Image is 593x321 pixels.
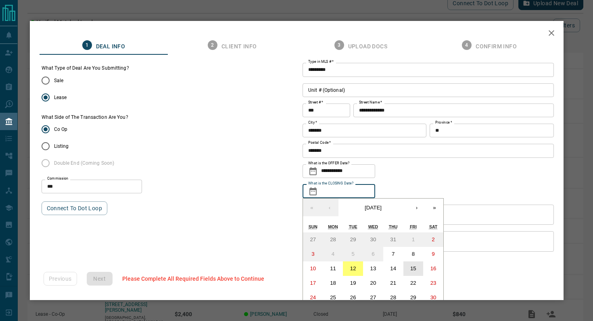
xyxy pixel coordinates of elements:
[423,290,443,305] button: August 30, 2025
[372,251,374,257] abbr: August 6, 2025
[310,294,316,300] abbr: August 24, 2025
[308,100,323,105] label: Street #
[350,265,356,271] abbr: August 12, 2025
[330,294,336,300] abbr: August 25, 2025
[54,143,69,150] span: Listing
[303,276,323,290] button: August 17, 2025
[54,94,67,101] span: Lease
[363,247,383,261] button: August 6, 2025
[343,261,363,276] button: August 12, 2025
[54,159,115,167] span: Double End (Coming Soon)
[42,201,108,215] button: Connect to Dot Loop
[390,280,396,286] abbr: August 21, 2025
[392,251,395,257] abbr: August 7, 2025
[403,276,424,290] button: August 22, 2025
[363,261,383,276] button: August 13, 2025
[435,120,452,125] label: Province
[350,280,356,286] abbr: August 19, 2025
[350,236,356,242] abbr: July 29, 2025
[42,65,129,72] legend: What Type of Deal Are You Submitting?
[430,294,436,300] abbr: August 30, 2025
[430,265,436,271] abbr: August 16, 2025
[389,224,398,229] abbr: Thursday
[308,140,331,145] label: Postal Code
[423,276,443,290] button: August 23, 2025
[42,114,128,121] label: What Side of The Transaction Are You?
[383,247,403,261] button: August 7, 2025
[330,265,336,271] abbr: August 11, 2025
[370,294,376,300] abbr: August 27, 2025
[47,176,69,181] label: Commission
[383,261,403,276] button: August 14, 2025
[410,265,416,271] abbr: August 15, 2025
[412,251,415,257] abbr: August 8, 2025
[403,290,424,305] button: August 29, 2025
[423,261,443,276] button: August 16, 2025
[343,290,363,305] button: August 26, 2025
[343,232,363,247] button: July 29, 2025
[54,77,63,84] span: Sale
[309,224,317,229] abbr: Sunday
[303,247,323,261] button: August 3, 2025
[321,199,338,216] button: ‹
[308,120,317,125] label: City
[368,224,378,229] abbr: Wednesday
[429,224,437,229] abbr: Saturday
[390,265,396,271] abbr: August 14, 2025
[352,251,355,257] abbr: August 5, 2025
[403,247,424,261] button: August 8, 2025
[432,251,434,257] abbr: August 9, 2025
[338,199,408,216] button: [DATE]
[350,294,356,300] abbr: August 26, 2025
[330,280,336,286] abbr: August 18, 2025
[303,199,321,216] button: «
[332,251,334,257] abbr: August 4, 2025
[383,276,403,290] button: August 21, 2025
[308,181,353,186] label: What is the CLOSING Date?
[310,280,316,286] abbr: August 17, 2025
[365,205,382,211] span: [DATE]
[343,247,363,261] button: August 5, 2025
[343,276,363,290] button: August 19, 2025
[349,224,357,229] abbr: Tuesday
[370,265,376,271] abbr: August 13, 2025
[310,265,316,271] abbr: August 10, 2025
[363,232,383,247] button: July 30, 2025
[426,199,443,216] button: »
[86,42,88,48] text: 1
[410,224,417,229] abbr: Friday
[328,224,338,229] abbr: Monday
[303,232,323,247] button: July 27, 2025
[370,236,376,242] abbr: July 30, 2025
[308,59,334,64] label: Type in MLS #
[370,280,376,286] abbr: August 20, 2025
[423,232,443,247] button: August 2, 2025
[323,261,343,276] button: August 11, 2025
[423,247,443,261] button: August 9, 2025
[310,236,316,242] abbr: July 27, 2025
[96,43,125,50] span: Deal Info
[54,126,68,133] span: Co Op
[363,290,383,305] button: August 27, 2025
[403,261,424,276] button: August 15, 2025
[122,275,264,282] span: Please Complete All Required Fields Above to Continue
[410,280,416,286] abbr: August 22, 2025
[408,199,426,216] button: ›
[323,247,343,261] button: August 4, 2025
[403,232,424,247] button: August 1, 2025
[412,236,415,242] abbr: August 1, 2025
[323,276,343,290] button: August 18, 2025
[323,232,343,247] button: July 28, 2025
[308,161,349,166] label: What is the OFFER Date?
[323,290,343,305] button: August 25, 2025
[383,232,403,247] button: July 31, 2025
[390,294,396,300] abbr: August 28, 2025
[303,290,323,305] button: August 24, 2025
[359,100,382,105] label: Street Name
[410,294,416,300] abbr: August 29, 2025
[430,280,436,286] abbr: August 23, 2025
[330,236,336,242] abbr: July 28, 2025
[363,276,383,290] button: August 20, 2025
[383,290,403,305] button: August 28, 2025
[390,236,396,242] abbr: July 31, 2025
